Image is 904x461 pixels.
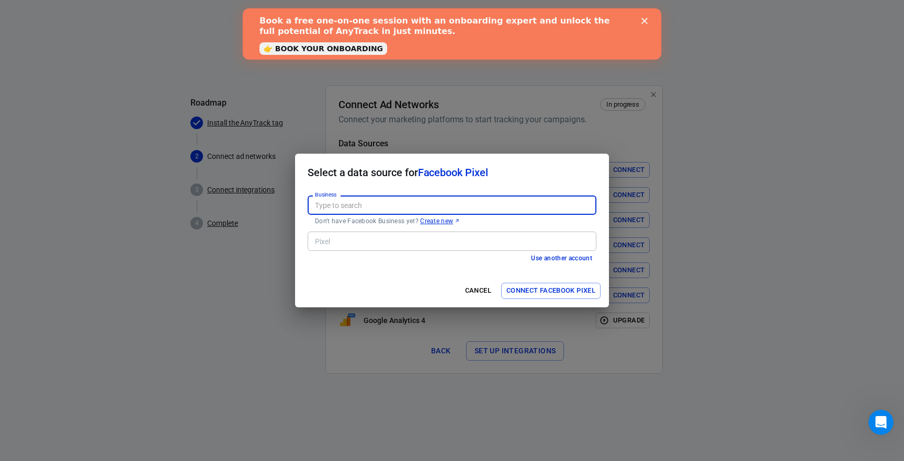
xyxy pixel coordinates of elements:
[399,9,409,16] div: Close
[315,217,589,225] p: Don't have Facebook Business yet?
[461,283,495,299] button: Cancel
[311,199,592,212] input: Type to search
[418,166,488,179] span: Facebook Pixel
[501,283,601,299] button: Connect Facebook Pixel
[420,217,460,225] a: Create new
[243,8,661,60] iframe: Intercom live chat banner
[311,235,592,248] input: Type to search
[868,410,894,435] iframe: Intercom live chat
[315,191,337,199] label: Business
[527,253,596,264] button: Use another account
[295,154,609,191] h2: Select a data source for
